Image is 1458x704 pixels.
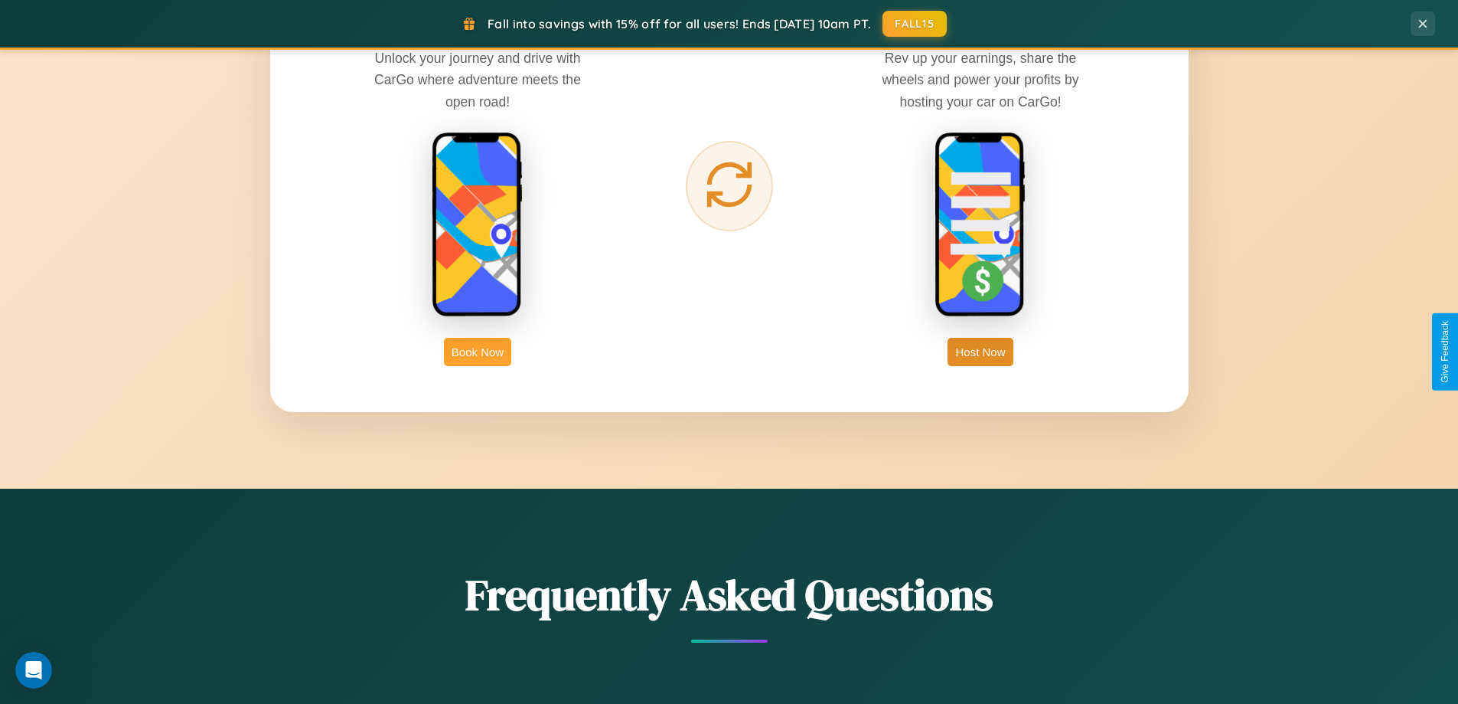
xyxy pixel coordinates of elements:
button: FALL15 [882,11,947,37]
iframe: Intercom live chat [15,652,52,689]
button: Book Now [444,338,511,366]
h2: Frequently Asked Questions [270,565,1189,624]
img: host phone [934,132,1026,319]
img: rent phone [432,132,524,319]
p: Rev up your earnings, share the wheels and power your profits by hosting your car on CarGo! [866,47,1095,112]
span: Fall into savings with 15% off for all users! Ends [DATE] 10am PT. [488,16,871,31]
div: Give Feedback [1440,321,1450,383]
button: Host Now [948,338,1013,366]
p: Unlock your journey and drive with CarGo where adventure meets the open road! [363,47,592,112]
